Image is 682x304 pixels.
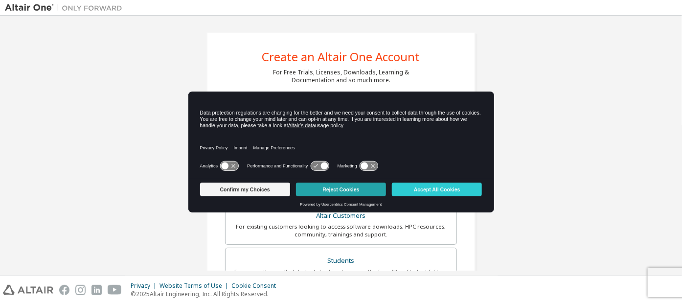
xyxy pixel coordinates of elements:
div: Students [231,254,451,268]
div: Cookie Consent [231,282,282,290]
img: altair_logo.svg [3,285,53,295]
div: Website Terms of Use [159,282,231,290]
p: © 2025 Altair Engineering, Inc. All Rights Reserved. [131,290,282,298]
img: linkedin.svg [91,285,102,295]
img: Altair One [5,3,127,13]
div: Create an Altair One Account [262,51,420,63]
div: For existing customers looking to access software downloads, HPC resources, community, trainings ... [231,223,451,238]
div: For currently enrolled students looking to access the free Altair Student Edition bundle and all ... [231,268,451,283]
div: Privacy [131,282,159,290]
img: instagram.svg [75,285,86,295]
img: youtube.svg [108,285,122,295]
div: For Free Trials, Licenses, Downloads, Learning & Documentation and so much more. [273,69,409,84]
img: facebook.svg [59,285,69,295]
div: Altair Customers [231,209,451,223]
